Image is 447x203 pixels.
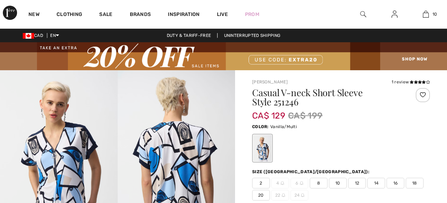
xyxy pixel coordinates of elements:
h1: Casual V-neck Short Sleeve Style 251246 [252,88,400,106]
span: EN [50,33,59,38]
img: My Bag [423,10,429,18]
img: ring-m.svg [301,193,304,197]
span: Vanilla/Multi [270,124,297,129]
span: Color: [252,124,269,129]
img: ring-m.svg [282,193,285,197]
img: 1ère Avenue [3,6,17,20]
span: 10 [329,178,347,188]
a: Clothing [57,11,82,19]
span: 18 [406,178,424,188]
a: Sale [99,11,112,19]
img: My Info [392,10,398,18]
span: 12 [348,178,366,188]
div: Size ([GEOGRAPHIC_DATA]/[GEOGRAPHIC_DATA]): [252,169,371,175]
a: Sign In [386,10,403,19]
div: Vanilla/Multi [253,135,272,161]
img: ring-m.svg [300,181,303,185]
span: 22 [271,190,289,201]
a: Brands [130,11,151,19]
span: 4 [271,178,289,188]
img: search the website [360,10,366,18]
span: 8 [310,178,328,188]
a: Live [217,11,228,18]
span: 6 [291,178,308,188]
span: 24 [291,190,308,201]
span: 16 [387,178,404,188]
img: Canadian Dollar [23,33,34,39]
span: 10 [432,11,437,17]
a: [PERSON_NAME] [252,79,288,84]
span: Inspiration [168,11,199,19]
a: 10 [410,10,441,18]
span: CA$ 129 [252,104,285,121]
a: Prom [245,11,259,18]
a: New [28,11,39,19]
span: 2 [252,178,270,188]
div: 1 review [392,79,430,85]
span: CAD [23,33,46,38]
img: ring-m.svg [281,181,284,185]
span: CA$ 199 [288,109,323,122]
span: 14 [367,178,385,188]
span: 20 [252,190,270,201]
